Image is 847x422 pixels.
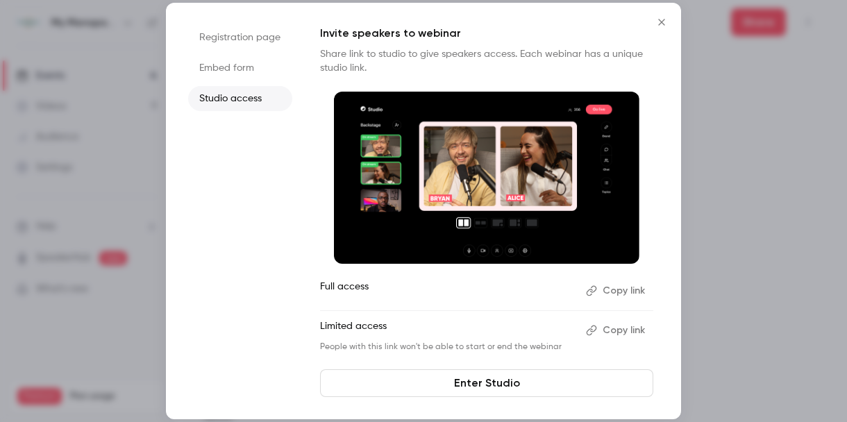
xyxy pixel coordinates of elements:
[188,25,292,50] li: Registration page
[648,8,676,36] button: Close
[334,92,639,264] img: Invite speakers to webinar
[580,280,653,302] button: Copy link
[320,319,575,341] p: Limited access
[320,47,653,75] p: Share link to studio to give speakers access. Each webinar has a unique studio link.
[320,341,575,353] p: People with this link won't be able to start or end the webinar
[188,56,292,81] li: Embed form
[188,86,292,111] li: Studio access
[320,25,653,42] p: Invite speakers to webinar
[320,280,575,302] p: Full access
[580,319,653,341] button: Copy link
[320,369,653,397] a: Enter Studio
